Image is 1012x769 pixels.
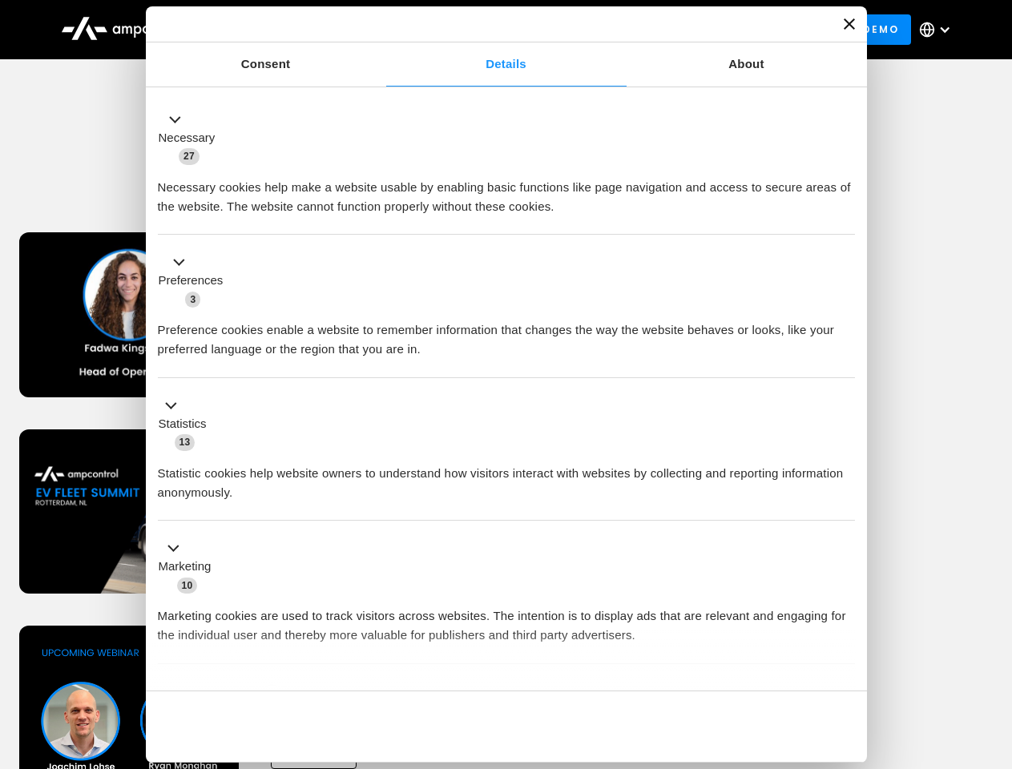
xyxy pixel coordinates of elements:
span: 13 [175,434,196,450]
label: Marketing [159,558,212,576]
span: 27 [179,148,200,164]
span: 10 [177,578,198,594]
a: Details [386,42,627,87]
div: Necessary cookies help make a website usable by enabling basic functions like page navigation and... [158,166,855,216]
button: Unclassified (2) [158,682,289,702]
div: Statistic cookies help website owners to understand how visitors interact with websites by collec... [158,452,855,502]
label: Necessary [159,129,216,147]
div: Marketing cookies are used to track visitors across websites. The intention is to display ads tha... [158,594,855,645]
button: Statistics (13) [158,396,216,452]
button: Okay [624,703,854,750]
button: Marketing (10) [158,539,221,595]
a: Consent [146,42,386,87]
div: Preference cookies enable a website to remember information that changes the way the website beha... [158,308,855,359]
label: Preferences [159,272,224,290]
button: Close banner [844,18,855,30]
button: Necessary (27) [158,110,225,166]
button: Preferences (3) [158,253,233,309]
label: Statistics [159,415,207,433]
span: 2 [264,684,280,700]
a: About [627,42,867,87]
span: 3 [185,292,200,308]
h1: Upcoming Webinars [19,162,994,200]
